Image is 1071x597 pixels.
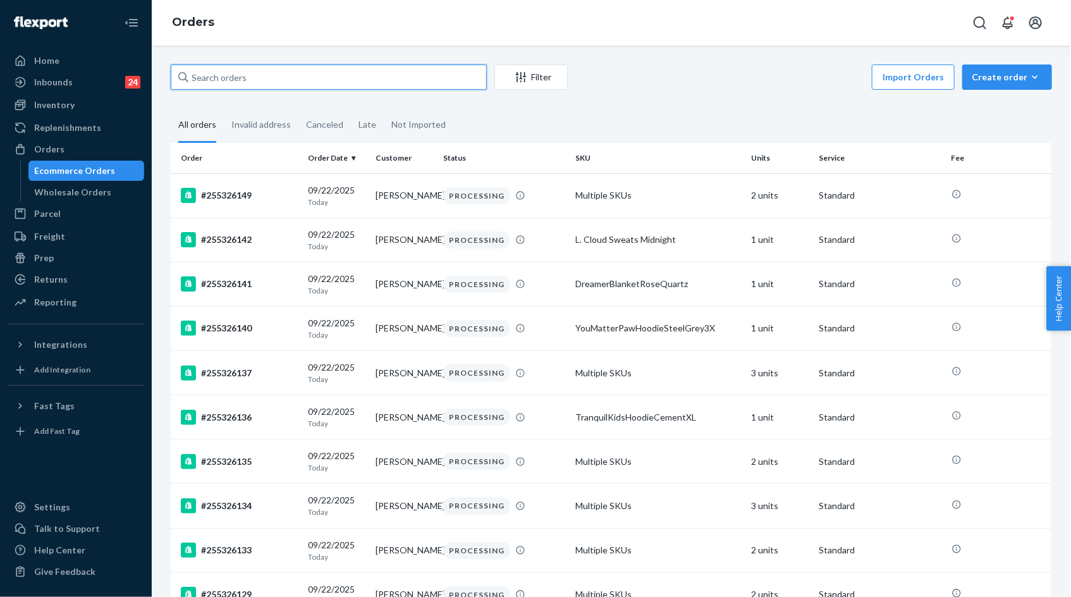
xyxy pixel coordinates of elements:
[181,410,298,425] div: #255326136
[181,188,298,203] div: #255326149
[34,143,64,156] div: Orders
[171,143,303,173] th: Order
[34,364,90,375] div: Add Integration
[443,409,510,426] div: PROCESSING
[443,231,510,249] div: PROCESSING
[34,230,65,243] div: Freight
[819,233,941,246] p: Standard
[495,71,567,83] div: Filter
[575,322,742,335] div: YouMatterPawHoodieSteelGrey3X
[376,152,433,163] div: Customer
[8,396,144,416] button: Fast Tags
[308,197,365,207] p: Today
[8,335,144,355] button: Integrations
[872,65,955,90] button: Import Orders
[819,544,941,557] p: Standard
[370,218,438,262] td: [PERSON_NAME]
[34,76,73,89] div: Inbounds
[171,65,487,90] input: Search orders
[8,139,144,159] a: Orders
[575,278,742,290] div: DreamerBlanketRoseQuartz
[34,565,95,578] div: Give Feedback
[1046,266,1071,331] button: Help Center
[28,182,145,202] a: Wholesale Orders
[443,542,510,559] div: PROCESSING
[962,65,1052,90] button: Create order
[946,143,1052,173] th: Fee
[570,440,747,484] td: Multiple SKUs
[308,361,365,385] div: 09/22/2025
[570,528,747,572] td: Multiple SKUs
[34,522,100,535] div: Talk to Support
[303,143,370,173] th: Order Date
[819,455,941,468] p: Standard
[308,184,365,207] div: 09/22/2025
[370,440,438,484] td: [PERSON_NAME]
[747,143,814,173] th: Units
[308,450,365,473] div: 09/22/2025
[819,189,941,202] p: Standard
[443,320,510,337] div: PROCESSING
[34,252,54,264] div: Prep
[8,248,144,268] a: Prep
[308,317,365,340] div: 09/22/2025
[494,65,568,90] button: Filter
[370,484,438,528] td: [PERSON_NAME]
[231,108,291,141] div: Invalid address
[443,187,510,204] div: PROCESSING
[181,321,298,336] div: #255326140
[575,411,742,424] div: TranquilKidsHoodieCementXL
[8,421,144,441] a: Add Fast Tag
[370,351,438,395] td: [PERSON_NAME]
[172,15,214,29] a: Orders
[35,186,112,199] div: Wholesale Orders
[308,241,365,252] p: Today
[438,143,570,173] th: Status
[181,498,298,514] div: #255326134
[181,543,298,558] div: #255326133
[34,338,87,351] div: Integrations
[178,108,216,143] div: All orders
[181,276,298,292] div: #255326141
[181,232,298,247] div: #255326142
[747,262,814,306] td: 1 unit
[34,501,70,514] div: Settings
[8,95,144,115] a: Inventory
[308,462,365,473] p: Today
[8,497,144,517] a: Settings
[747,218,814,262] td: 1 unit
[162,4,224,41] ol: breadcrumbs
[8,118,144,138] a: Replenishments
[8,51,144,71] a: Home
[443,497,510,514] div: PROCESSING
[391,108,446,141] div: Not Imported
[819,367,941,379] p: Standard
[8,292,144,312] a: Reporting
[443,276,510,293] div: PROCESSING
[570,143,747,173] th: SKU
[443,453,510,470] div: PROCESSING
[570,484,747,528] td: Multiple SKUs
[370,395,438,440] td: [PERSON_NAME]
[747,395,814,440] td: 1 unit
[34,121,101,134] div: Replenishments
[181,454,298,469] div: #255326135
[34,99,75,111] div: Inventory
[747,306,814,350] td: 1 unit
[370,528,438,572] td: [PERSON_NAME]
[575,233,742,246] div: L. Cloud Sweats Midnight
[747,528,814,572] td: 2 units
[34,426,80,436] div: Add Fast Tag
[370,262,438,306] td: [PERSON_NAME]
[308,405,365,429] div: 09/22/2025
[8,519,144,539] button: Talk to Support
[967,10,993,35] button: Open Search Box
[8,269,144,290] a: Returns
[370,173,438,218] td: [PERSON_NAME]
[308,273,365,296] div: 09/22/2025
[34,207,61,220] div: Parcel
[814,143,946,173] th: Service
[747,440,814,484] td: 2 units
[308,329,365,340] p: Today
